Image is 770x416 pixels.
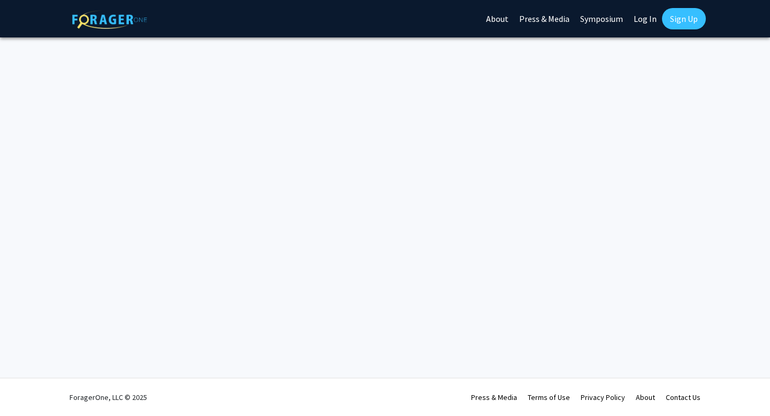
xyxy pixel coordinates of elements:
img: ForagerOne Logo [72,10,147,29]
a: Sign Up [662,8,706,29]
div: ForagerOne, LLC © 2025 [70,379,147,416]
a: Terms of Use [528,392,570,402]
a: Press & Media [471,392,517,402]
a: Contact Us [666,392,700,402]
a: Privacy Policy [581,392,625,402]
a: About [636,392,655,402]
